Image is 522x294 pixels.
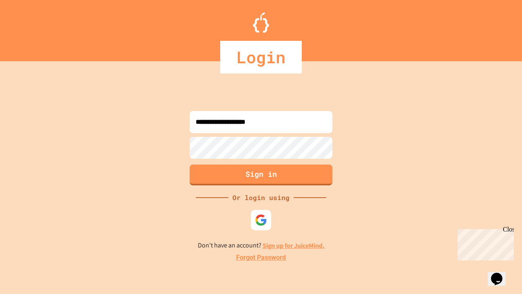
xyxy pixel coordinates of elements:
iframe: chat widget [454,226,514,261]
div: Or login using [228,193,294,203]
a: Sign up for JuiceMind. [263,241,325,250]
button: Sign in [190,165,332,185]
img: Logo.svg [253,12,269,33]
p: Don't have an account? [198,241,325,251]
iframe: chat widget [488,261,514,286]
div: Login [220,41,302,73]
img: google-icon.svg [255,214,267,226]
div: Chat with us now!Close [3,3,56,52]
a: Forgot Password [236,253,286,263]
